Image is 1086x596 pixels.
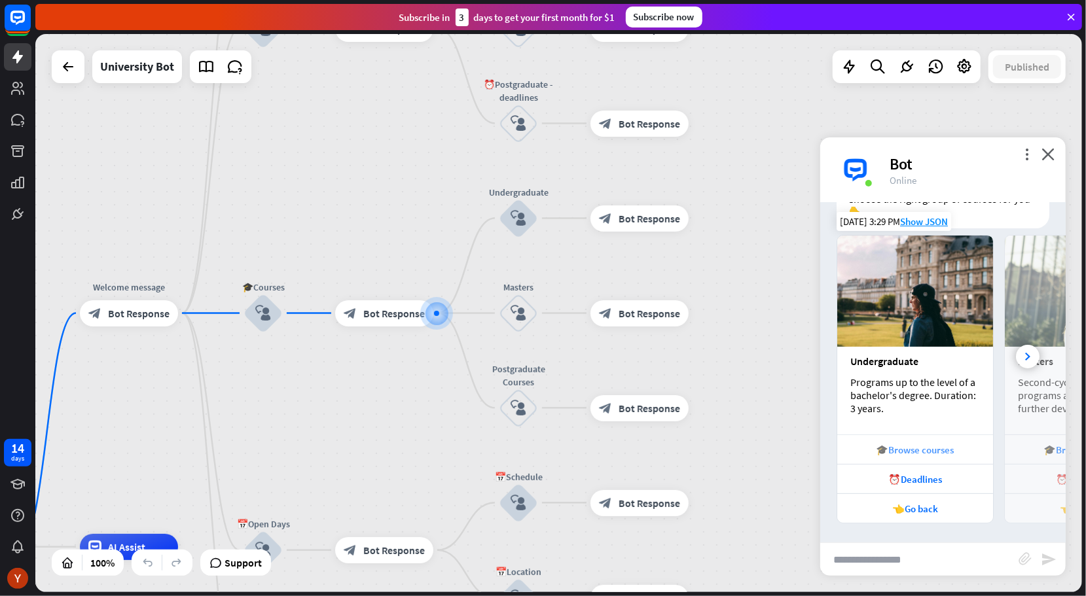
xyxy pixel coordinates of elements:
div: Programs up to the level of a bachelor's degree. Duration: 3 years. [850,376,980,415]
span: AI Assist [108,540,145,553]
div: days [11,454,24,463]
div: 📅Location [479,565,558,578]
span: Bot Response [363,22,425,35]
i: more_vert [1021,148,1033,160]
a: 14 days [4,439,31,466]
div: Online [890,174,1050,186]
span: Bot Response [619,22,680,35]
i: block_user_input [255,21,271,37]
i: block_bot_response [599,497,612,510]
i: block_user_input [511,495,526,511]
span: Bot Response [619,212,680,225]
div: Undergraduate [479,186,558,199]
i: block_bot_response [344,22,357,35]
i: block_user_input [511,116,526,131]
i: block_user_input [255,542,271,558]
div: University Bot [100,50,174,83]
span: Bot Response [619,402,680,415]
i: close [1041,148,1055,160]
i: block_bot_response [344,544,357,557]
div: 🎓Browse courses [844,444,986,456]
div: 14 [11,442,24,454]
span: Bot Response [619,117,680,130]
div: ⏰Postgraduate - deadlines [479,78,558,104]
i: block_bot_response [599,212,612,225]
span: Bot Response [619,307,680,320]
i: block_bot_response [599,22,612,35]
i: block_user_input [511,211,526,226]
i: block_user_input [255,306,271,321]
div: Choose the right group of courses for you 👇 [837,183,1049,228]
span: Support [225,552,262,573]
div: Subscribe in days to get your first month for $1 [399,9,615,26]
div: 🎓Courses [224,281,302,294]
button: Published [993,55,1061,79]
i: block_user_input [511,400,526,416]
span: Bot Response [619,497,680,510]
div: 3 [456,9,469,26]
div: 100% [86,552,118,573]
i: block_bot_response [88,307,101,320]
i: block_bot_response [599,117,612,130]
span: Bot Response [363,544,425,557]
div: 📅Schedule [479,470,558,483]
span: Show JSON [900,215,948,228]
i: block_bot_response [344,307,357,320]
i: block_user_input [511,306,526,321]
div: Subscribe now [626,7,702,27]
i: block_bot_response [599,307,612,320]
div: 👈Go back [844,502,986,515]
div: ⏰Deadlines [844,473,986,485]
i: block_user_input [511,21,526,37]
button: Open LiveChat chat widget [10,5,50,44]
div: 📅Open Days [224,517,302,531]
span: Bot Response [108,307,170,320]
span: Bot Response [363,307,425,320]
div: [DATE] 3:29 PM [837,212,951,231]
i: block_attachment [1019,552,1032,565]
div: Undergraduate [850,355,980,368]
div: Postgraduate Courses [479,362,558,389]
div: Welcome message [70,281,188,294]
i: send [1041,552,1057,567]
div: Masters [479,281,558,294]
div: Bot [890,154,1050,174]
i: block_bot_response [599,402,612,415]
